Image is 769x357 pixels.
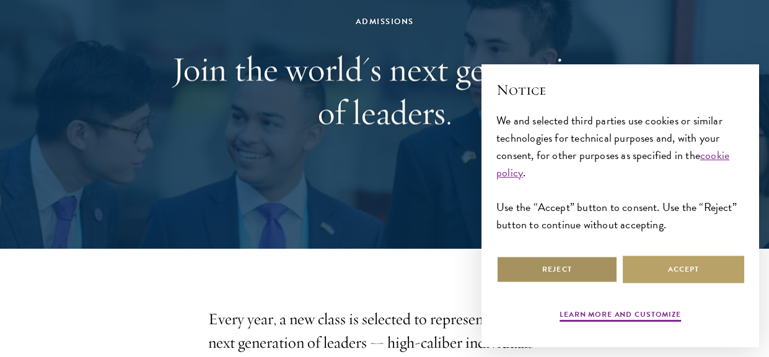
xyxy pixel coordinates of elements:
div: We and selected third parties use cookies or similar technologies for technical purposes and, wit... [496,112,744,234]
a: cookie policy [496,147,729,181]
button: Learn more and customize [560,309,681,324]
h1: Join the world's next generation of leaders. [171,47,599,134]
div: Admissions [171,15,599,28]
h2: Notice [496,79,744,100]
button: Accept [623,256,744,283]
button: Reject [496,256,618,283]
